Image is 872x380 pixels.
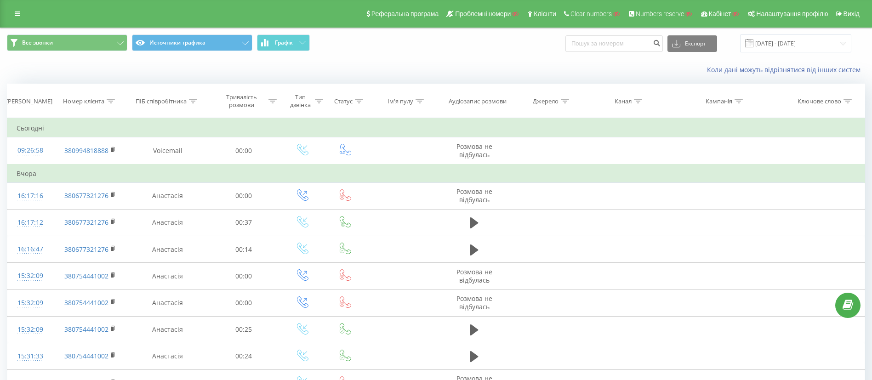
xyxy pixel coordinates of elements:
span: Розмова не відбулась [456,294,492,311]
button: Источники трафика [132,34,252,51]
span: Кабінет [709,10,731,17]
div: [PERSON_NAME] [6,97,52,105]
div: 15:32:09 [17,267,44,285]
span: Все звонки [22,39,53,46]
div: Статус [334,97,353,105]
span: Реферальна програма [371,10,439,17]
span: Клієнти [534,10,556,17]
td: 00:00 [208,182,279,209]
td: 00:37 [208,209,279,236]
button: Експорт [667,35,717,52]
button: Графік [257,34,310,51]
td: Анастасія [128,343,208,369]
span: Розмова не відбулась [456,187,492,204]
button: Все звонки [7,34,127,51]
span: Налаштування профілю [756,10,828,17]
div: Кампанія [706,97,732,105]
div: Тривалість розмови [217,93,266,109]
span: Графік [275,40,293,46]
td: Вчора [7,164,865,183]
div: Джерело [533,97,559,105]
div: 15:32:09 [17,294,44,312]
div: Тип дзвінка [288,93,313,109]
a: 380677321276 [64,245,108,254]
div: Ім'я пулу [388,97,413,105]
div: Номер клієнта [63,97,104,105]
div: 09:26:58 [17,142,44,159]
a: 380754441002 [64,272,108,280]
div: 16:16:47 [17,240,44,258]
td: Сьогодні [7,119,865,137]
span: Розмова не відбулась [456,267,492,284]
span: Numbers reserve [636,10,684,17]
span: Clear numbers [570,10,612,17]
td: Анастасія [128,182,208,209]
div: Ключове слово [798,97,841,105]
td: Анастасія [128,209,208,236]
a: 380754441002 [64,325,108,334]
td: Анастасія [128,316,208,343]
input: Пошук за номером [565,35,663,52]
td: 00:14 [208,236,279,263]
td: Анастасія [128,263,208,289]
a: 380754441002 [64,352,108,360]
div: 16:17:16 [17,187,44,205]
td: 00:24 [208,343,279,369]
a: 380677321276 [64,218,108,227]
td: Voicemail [128,137,208,164]
div: Канал [615,97,632,105]
div: 16:17:12 [17,214,44,232]
div: Аудіозапис розмови [449,97,507,105]
td: Анастасія [128,236,208,263]
td: 00:25 [208,316,279,343]
td: 00:00 [208,137,279,164]
div: ПІБ співробітника [136,97,187,105]
span: Проблемні номери [455,10,511,17]
span: Розмова не відбулась [456,142,492,159]
div: 15:31:33 [17,347,44,365]
td: 00:00 [208,289,279,316]
a: 380754441002 [64,298,108,307]
td: Анастасія [128,289,208,316]
a: 380994818888 [64,146,108,155]
td: 00:00 [208,263,279,289]
a: Коли дані можуть відрізнятися вiд інших систем [707,65,865,74]
a: 380677321276 [64,191,108,200]
div: 15:32:09 [17,321,44,339]
span: Вихід [844,10,860,17]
